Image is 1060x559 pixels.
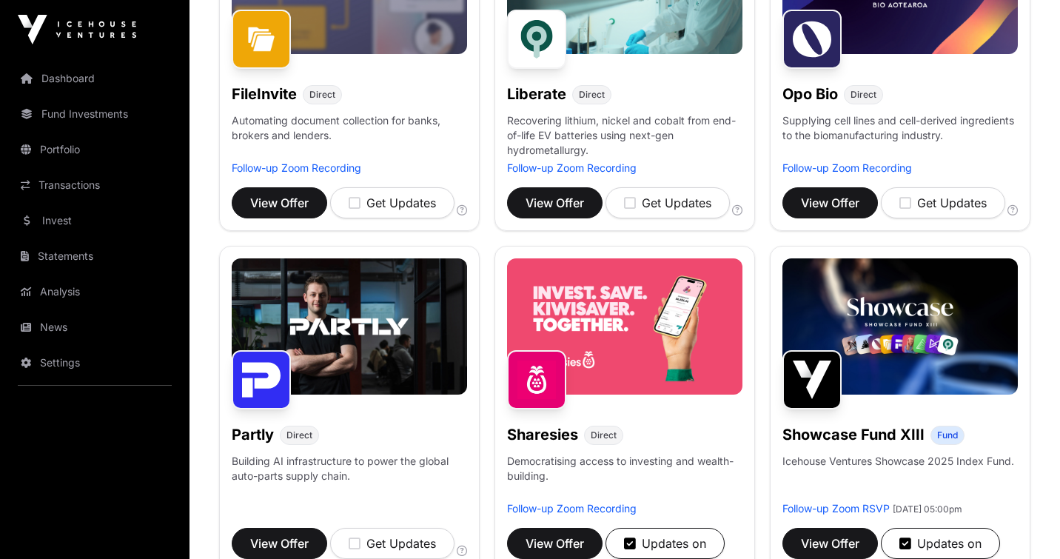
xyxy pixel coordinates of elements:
[12,275,178,308] a: Analysis
[507,258,742,395] img: Sharesies-Banner.jpg
[12,169,178,201] a: Transactions
[782,350,842,409] img: Showcase Fund XIII
[782,528,878,559] button: View Offer
[12,62,178,95] a: Dashboard
[893,503,962,515] span: [DATE] 05:00pm
[232,454,467,501] p: Building AI infrastructure to power the global auto-parts supply chain.
[881,187,1005,218] button: Get Updates
[309,89,335,101] span: Direct
[507,350,566,409] img: Sharesies
[507,187,603,218] button: View Offer
[232,528,327,559] button: View Offer
[782,113,1018,143] p: Supplying cell lines and cell-derived ingredients to the biomanufacturing industry.
[782,187,878,218] button: View Offer
[286,429,312,441] span: Direct
[12,311,178,344] a: News
[507,528,603,559] button: View Offer
[507,113,742,161] p: Recovering lithium, nickel and cobalt from end-of-life EV batteries using next-gen hydrometallurgy.
[801,194,859,212] span: View Offer
[579,89,605,101] span: Direct
[232,350,291,409] img: Partly
[937,429,958,441] span: Fund
[507,161,637,174] a: Follow-up Zoom Recording
[232,258,467,395] img: Partly-Banner.jpg
[526,535,584,552] span: View Offer
[12,347,178,379] a: Settings
[349,535,436,552] div: Get Updates
[232,10,291,69] img: FileInvite
[782,424,925,445] h1: Showcase Fund XIII
[624,194,711,212] div: Get Updates
[12,133,178,166] a: Portfolio
[12,204,178,237] a: Invest
[591,429,617,441] span: Direct
[507,502,637,515] a: Follow-up Zoom Recording
[232,113,467,161] p: Automating document collection for banks, brokers and lenders.
[851,89,876,101] span: Direct
[232,424,274,445] h1: Partly
[899,194,987,212] div: Get Updates
[18,15,136,44] img: Icehouse Ventures Logo
[250,535,309,552] span: View Offer
[232,187,327,218] button: View Offer
[782,161,912,174] a: Follow-up Zoom Recording
[899,535,982,552] div: Updates on
[507,454,742,501] p: Democratising access to investing and wealth-building.
[782,84,838,104] h1: Opo Bio
[782,502,890,515] a: Follow-up Zoom RSVP
[526,194,584,212] span: View Offer
[507,84,566,104] h1: Liberate
[606,187,730,218] button: Get Updates
[782,10,842,69] img: Opo Bio
[12,240,178,272] a: Statements
[330,528,454,559] button: Get Updates
[232,161,361,174] a: Follow-up Zoom Recording
[507,424,578,445] h1: Sharesies
[606,528,725,559] button: Updates on
[782,454,1014,469] p: Icehouse Ventures Showcase 2025 Index Fund.
[624,535,706,552] div: Updates on
[12,98,178,130] a: Fund Investments
[330,187,454,218] button: Get Updates
[349,194,436,212] div: Get Updates
[986,488,1060,559] iframe: Chat Widget
[881,528,1000,559] button: Updates on
[250,194,309,212] span: View Offer
[232,84,297,104] h1: FileInvite
[782,258,1018,395] img: Showcase-Fund-Banner-1.jpg
[801,535,859,552] span: View Offer
[507,10,566,69] img: Liberate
